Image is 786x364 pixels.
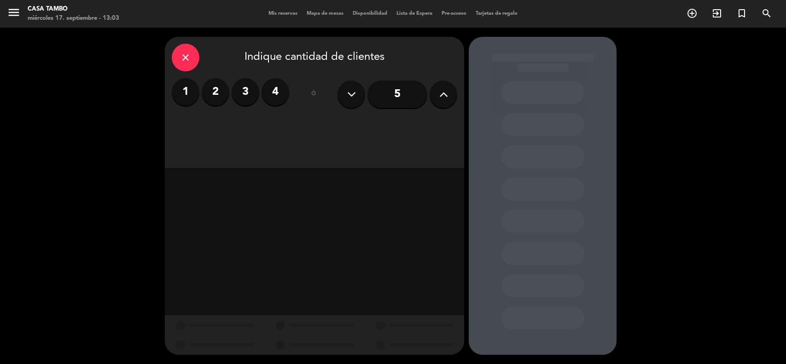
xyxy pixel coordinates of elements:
i: menu [7,6,21,19]
label: 2 [202,78,229,106]
label: 3 [232,78,259,106]
span: Pre-acceso [437,11,471,16]
span: Lista de Espera [392,11,437,16]
i: search [761,8,772,19]
i: turned_in_not [736,8,747,19]
div: miércoles 17. septiembre - 13:03 [28,14,119,23]
span: Disponibilidad [348,11,392,16]
span: Mapa de mesas [302,11,348,16]
i: exit_to_app [711,8,722,19]
i: close [180,52,191,63]
div: Casa Tambo [28,5,119,14]
div: Indique cantidad de clientes [172,44,457,71]
label: 4 [262,78,289,106]
span: Mis reservas [264,11,302,16]
div: ó [298,78,328,110]
button: menu [7,6,21,23]
label: 1 [172,78,199,106]
i: add_circle_outline [687,8,698,19]
span: Tarjetas de regalo [471,11,522,16]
